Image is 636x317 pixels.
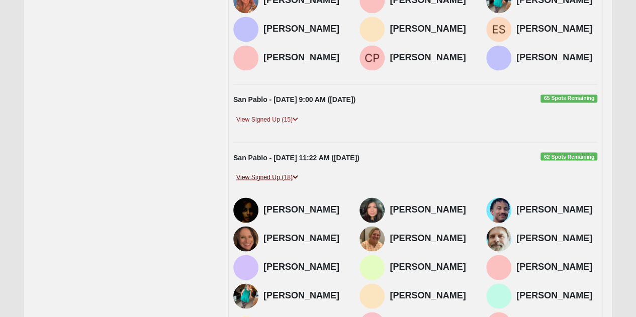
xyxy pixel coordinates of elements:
[540,152,597,160] span: 62 Spots Remaining
[486,197,511,223] img: Drew Smith
[359,45,385,70] img: Candace Pugh
[390,24,471,35] h4: [PERSON_NAME]
[263,261,345,272] h4: [PERSON_NAME]
[390,233,471,244] h4: [PERSON_NAME]
[390,52,471,63] h4: [PERSON_NAME]
[359,255,385,280] img: Ryan Arruda
[263,204,345,215] h4: [PERSON_NAME]
[540,94,597,102] span: 65 Spots Remaining
[233,172,301,182] a: View Signed Up (18)
[359,197,385,223] img: Sophia Choun
[233,283,258,308] img: Noelle Parker
[263,233,345,244] h4: [PERSON_NAME]
[359,17,385,42] img: Paul Donaldson
[486,255,511,280] img: Alexa Austin
[233,17,258,42] img: Mark Prideaux
[390,204,471,215] h4: [PERSON_NAME]
[359,283,385,308] img: Paul Donaldson
[263,52,345,63] h4: [PERSON_NAME]
[233,95,355,103] strong: San Pablo - [DATE] 9:00 AM ([DATE])
[516,24,598,35] h4: [PERSON_NAME]
[516,261,598,272] h4: [PERSON_NAME]
[390,290,471,301] h4: [PERSON_NAME]
[486,226,511,251] img: Rex Wagner
[233,153,359,161] strong: San Pablo - [DATE] 11:22 AM ([DATE])
[486,17,511,42] img: Eden Sanchez
[516,204,598,215] h4: [PERSON_NAME]
[233,197,258,223] img: Renee Davis
[486,45,511,70] img: McKinley Pugh
[233,45,258,70] img: Amanda Neumann
[486,283,511,308] img: Emily McDaniel
[516,290,598,301] h4: [PERSON_NAME]
[233,255,258,280] img: Cristi Lee Wagner
[359,226,385,251] img: Denise Carter
[233,226,258,251] img: Juli Black
[390,261,471,272] h4: [PERSON_NAME]
[263,24,345,35] h4: [PERSON_NAME]
[516,233,598,244] h4: [PERSON_NAME]
[516,52,598,63] h4: [PERSON_NAME]
[233,114,301,125] a: View Signed Up (15)
[263,290,345,301] h4: [PERSON_NAME]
